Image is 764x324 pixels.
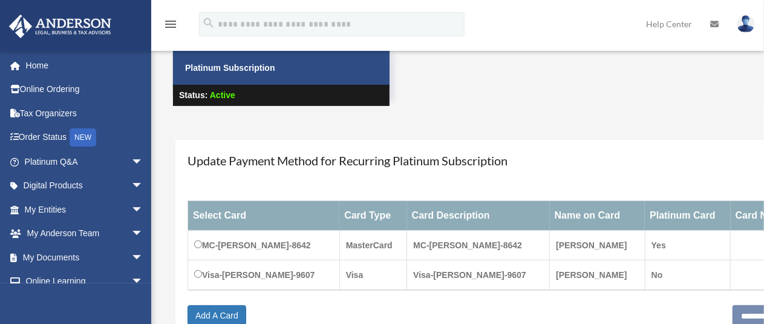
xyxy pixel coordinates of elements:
img: Anderson Advisors Platinum Portal [5,15,115,38]
span: arrow_drop_down [131,222,155,246]
td: MasterCard [339,231,407,260]
td: [PERSON_NAME] [550,231,645,260]
a: Online Ordering [8,78,162,102]
span: arrow_drop_down [131,174,155,199]
a: My Anderson Teamarrow_drop_down [8,222,162,246]
div: NEW [70,128,96,147]
strong: Platinum Subscription [185,63,275,73]
td: Visa-[PERSON_NAME]-9607 [188,260,340,291]
td: MC-[PERSON_NAME]-8642 [188,231,340,260]
span: Active [210,90,235,100]
a: Home [8,53,162,78]
span: arrow_drop_down [131,150,155,174]
th: Platinum Card [645,201,731,231]
img: User Pic [737,15,755,33]
a: menu [163,21,178,31]
a: Tax Organizers [8,101,162,125]
span: arrow_drop_down [131,269,155,294]
a: My Documentsarrow_drop_down [8,245,162,269]
span: arrow_drop_down [131,245,155,270]
a: My Entitiesarrow_drop_down [8,197,162,222]
i: search [202,16,215,30]
a: Digital Productsarrow_drop_down [8,174,162,198]
th: Card Type [339,201,407,231]
i: menu [163,17,178,31]
th: Card Description [407,201,550,231]
a: Order StatusNEW [8,125,162,150]
th: Select Card [188,201,340,231]
td: No [645,260,731,291]
a: Platinum Q&Aarrow_drop_down [8,150,162,174]
span: arrow_drop_down [131,197,155,222]
td: Visa [339,260,407,291]
td: MC-[PERSON_NAME]-8642 [407,231,550,260]
td: [PERSON_NAME] [550,260,645,291]
strong: Status: [179,90,207,100]
th: Name on Card [550,201,645,231]
td: Yes [645,231,731,260]
td: Visa-[PERSON_NAME]-9607 [407,260,550,291]
a: Online Learningarrow_drop_down [8,269,162,294]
